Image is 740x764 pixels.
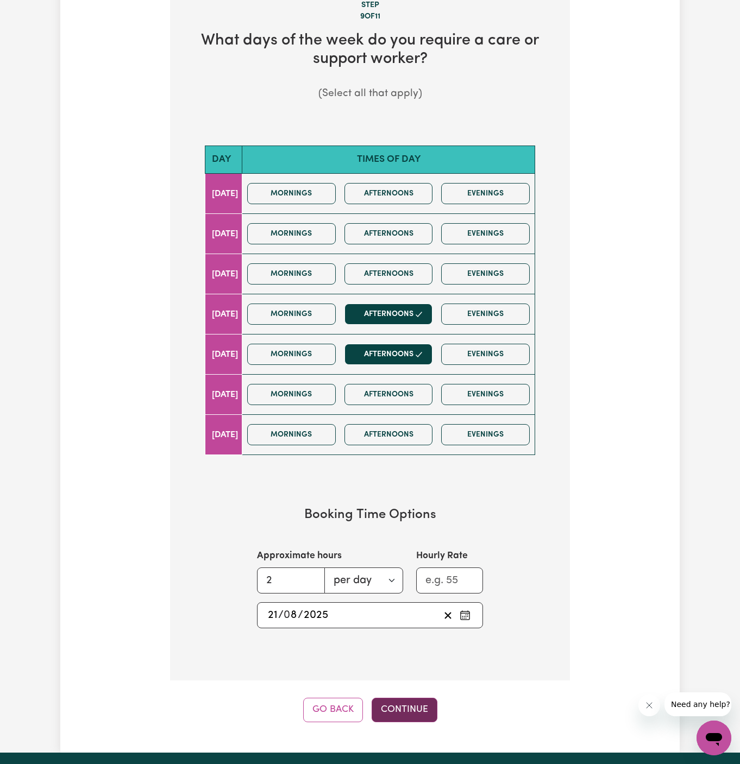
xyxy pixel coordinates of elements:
[697,721,731,755] iframe: Button to launch messaging window
[344,304,433,325] button: Afternoons
[284,610,290,621] span: 0
[441,344,530,365] button: Evenings
[344,223,433,244] button: Afternoons
[257,549,342,563] label: Approximate hours
[440,607,456,623] button: Clear start date
[205,174,242,214] td: [DATE]
[416,567,483,593] input: e.g. 55
[247,183,336,204] button: Mornings
[344,344,433,365] button: Afternoons
[247,304,336,325] button: Mornings
[242,146,535,173] th: Times of day
[205,146,242,173] th: Day
[441,424,530,445] button: Evenings
[284,607,298,623] input: --
[664,692,731,716] iframe: Message from company
[247,384,336,405] button: Mornings
[205,375,242,415] td: [DATE]
[267,607,278,623] input: --
[205,294,242,334] td: [DATE]
[344,384,433,405] button: Afternoons
[303,698,363,722] button: Go Back
[247,223,336,244] button: Mornings
[441,183,530,204] button: Evenings
[344,263,433,285] button: Afternoons
[441,223,530,244] button: Evenings
[372,698,437,722] button: Continue
[257,567,325,593] input: e.g. 2.5
[298,609,303,621] span: /
[205,507,535,523] h3: Booking Time Options
[638,694,660,716] iframe: Close message
[187,31,553,69] h2: What days of the week do you require a care or support worker?
[344,183,433,204] button: Afternoons
[441,304,530,325] button: Evenings
[456,607,474,623] button: Pick an approximate start date
[247,263,336,285] button: Mornings
[416,549,468,563] label: Hourly Rate
[441,384,530,405] button: Evenings
[247,424,336,445] button: Mornings
[205,214,242,254] td: [DATE]
[205,415,242,455] td: [DATE]
[247,344,336,365] button: Mornings
[441,263,530,285] button: Evenings
[187,86,553,102] p: (Select all that apply)
[278,609,284,621] span: /
[205,254,242,294] td: [DATE]
[205,334,242,375] td: [DATE]
[187,11,553,23] div: 9 of 11
[344,424,433,445] button: Afternoons
[303,607,329,623] input: ----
